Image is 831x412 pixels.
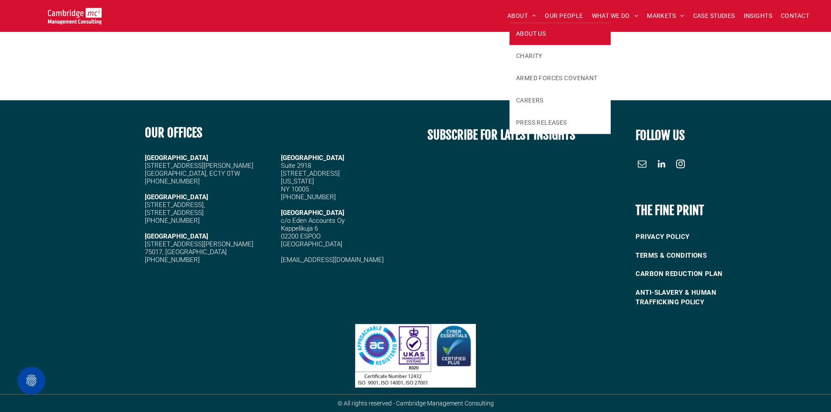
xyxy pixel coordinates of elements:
[655,157,668,173] a: linkedin
[689,9,739,23] a: CASE STUDIES
[338,400,494,407] span: © All rights reserved - Cambridge Management Consulting
[516,51,542,61] span: CHARITY
[48,9,102,18] a: Your Business Transformed | Cambridge Management Consulting
[281,162,311,170] span: Suite 2918
[145,209,204,217] span: [STREET_ADDRESS]
[507,9,537,23] span: ABOUT
[145,193,208,201] strong: [GEOGRAPHIC_DATA]
[739,9,776,23] a: INSIGHTS
[145,240,253,248] span: [STREET_ADDRESS][PERSON_NAME]
[145,154,208,162] strong: [GEOGRAPHIC_DATA]
[510,89,611,112] a: CAREERS
[516,29,546,38] span: ABOUT US
[281,193,336,201] span: [PHONE_NUMBER]
[776,9,814,23] a: CONTACT
[503,9,541,23] a: ABOUT
[281,209,344,217] span: [GEOGRAPHIC_DATA]
[510,67,611,89] a: ARMED FORCES COVENANT
[145,177,200,185] span: [PHONE_NUMBER]
[145,217,200,225] span: [PHONE_NUMBER]
[516,96,544,105] span: CAREERS
[281,170,340,177] span: [STREET_ADDRESS]
[281,177,314,185] span: [US_STATE]
[636,157,649,173] a: email
[510,23,611,45] a: ABOUT US
[145,162,253,177] span: [STREET_ADDRESS][PERSON_NAME] [GEOGRAPHIC_DATA], EC1Y 0TW
[281,154,344,162] span: [GEOGRAPHIC_DATA]
[516,74,598,83] span: ARMED FORCES COVENANT
[355,324,476,388] img: Three certification logos: Approachable Registered, UKAS Management Systems with a tick and certi...
[636,128,685,143] font: FOLLOW US
[643,9,688,23] a: MARKETS
[588,9,643,23] a: WHAT WE DO
[281,217,345,248] span: c/o Eden Accounts Oy Kappelikuja 6 02200 ESPOO [GEOGRAPHIC_DATA]
[510,112,611,134] a: PRESS RELEASES
[48,8,102,24] img: Go to Homepage
[281,256,384,264] a: [EMAIL_ADDRESS][DOMAIN_NAME]
[636,228,754,246] a: PRIVACY POLICY
[516,118,567,127] span: PRESS RELEASES
[145,125,202,140] b: OUR OFFICES
[145,248,227,256] span: 75017, [GEOGRAPHIC_DATA]
[636,203,704,218] b: THE FINE PRINT
[636,283,754,312] a: ANTI-SLAVERY & HUMAN TRAFFICKING POLICY
[145,256,200,264] span: [PHONE_NUMBER]
[540,9,587,23] a: OUR PEOPLE
[281,185,309,193] span: NY 10005
[636,246,754,265] a: TERMS & CONDITIONS
[510,45,611,67] a: CHARITY
[145,232,208,240] strong: [GEOGRAPHIC_DATA]
[636,265,754,283] a: CARBON REDUCTION PLAN
[145,201,205,209] span: [STREET_ADDRESS],
[674,157,687,173] a: instagram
